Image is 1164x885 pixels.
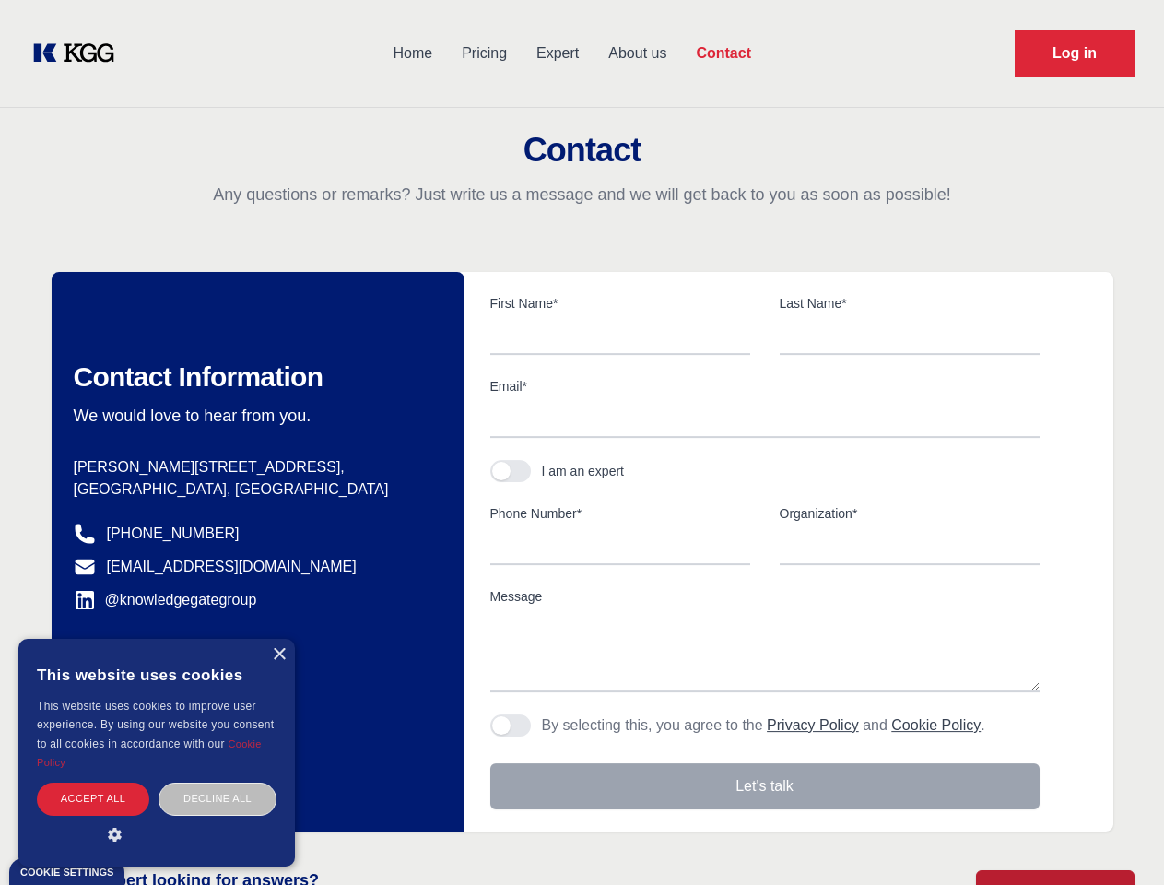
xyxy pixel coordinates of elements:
[780,294,1040,313] label: Last Name*
[1072,796,1164,885] iframe: Chat Widget
[378,29,447,77] a: Home
[490,504,750,523] label: Phone Number*
[74,360,435,394] h2: Contact Information
[542,462,625,480] div: I am an expert
[490,377,1040,395] label: Email*
[780,504,1040,523] label: Organization*
[542,714,985,737] p: By selecting this, you agree to the and .
[74,456,435,478] p: [PERSON_NAME][STREET_ADDRESS],
[22,183,1142,206] p: Any questions or remarks? Just write us a message and we will get back to you as soon as possible!
[490,294,750,313] label: First Name*
[594,29,681,77] a: About us
[681,29,766,77] a: Contact
[159,783,276,815] div: Decline all
[22,132,1142,169] h2: Contact
[490,587,1040,606] label: Message
[490,763,1040,809] button: Let's talk
[74,589,257,611] a: @knowledgegategroup
[37,700,274,750] span: This website uses cookies to improve user experience. By using our website you consent to all coo...
[37,653,276,697] div: This website uses cookies
[272,648,286,662] div: Close
[74,478,435,501] p: [GEOGRAPHIC_DATA], [GEOGRAPHIC_DATA]
[447,29,522,77] a: Pricing
[891,717,981,733] a: Cookie Policy
[29,39,129,68] a: KOL Knowledge Platform: Talk to Key External Experts (KEE)
[107,523,240,545] a: [PHONE_NUMBER]
[20,867,113,878] div: Cookie settings
[767,717,859,733] a: Privacy Policy
[37,783,149,815] div: Accept all
[1015,30,1135,77] a: Request Demo
[107,556,357,578] a: [EMAIL_ADDRESS][DOMAIN_NAME]
[37,738,262,768] a: Cookie Policy
[522,29,594,77] a: Expert
[74,405,435,427] p: We would love to hear from you.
